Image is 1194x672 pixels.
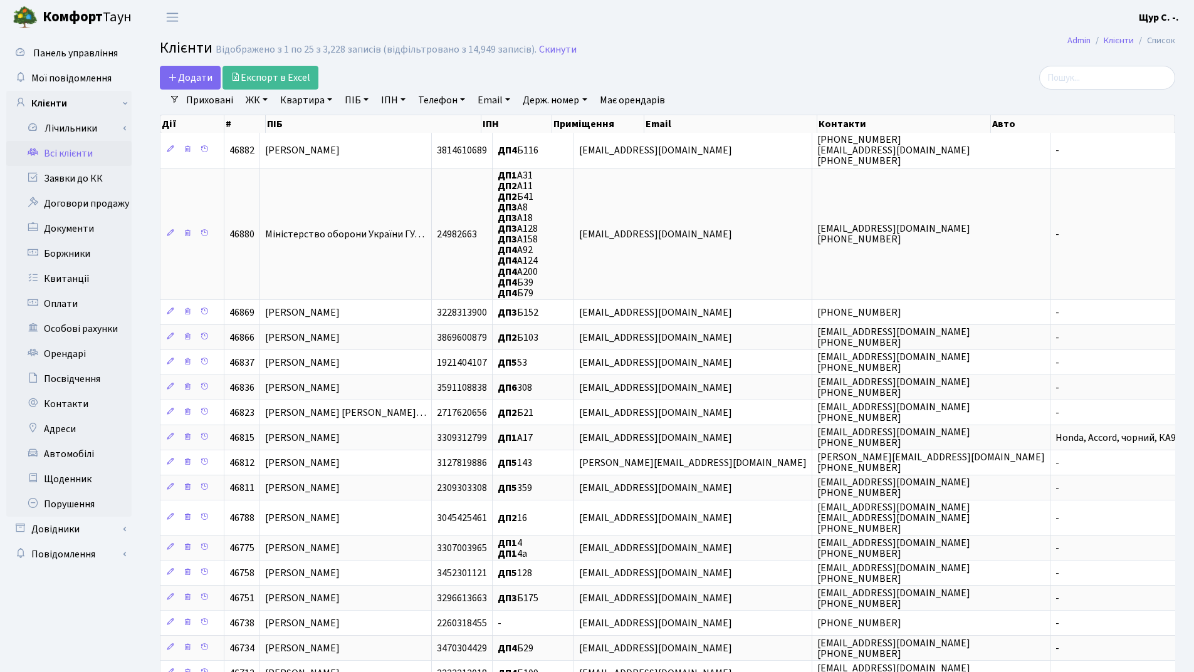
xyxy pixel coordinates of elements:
[498,481,532,495] span: 359
[1055,227,1059,241] span: -
[498,200,517,214] b: ДП3
[229,356,254,370] span: 46837
[817,325,970,349] span: [EMAIL_ADDRESS][DOMAIN_NAME] [PHONE_NUMBER]
[265,331,340,344] span: [PERSON_NAME]
[498,536,527,561] span: 4 4а
[31,71,112,85] span: Мої повідомлення
[160,115,224,133] th: Дії
[644,115,817,133] th: Email
[229,616,254,630] span: 46738
[43,7,103,27] b: Комфорт
[376,90,411,111] a: ІПН
[6,316,132,341] a: Особові рахунки
[160,37,212,59] span: Клієнти
[437,456,487,470] span: 3127819886
[1055,456,1059,470] span: -
[579,431,732,445] span: [EMAIL_ADDRESS][DOMAIN_NAME]
[437,143,487,157] span: 3814610689
[498,306,517,319] b: ДП3
[265,143,340,157] span: [PERSON_NAME]
[817,222,970,246] span: [EMAIL_ADDRESS][DOMAIN_NAME] [PHONE_NUMBER]
[498,331,538,344] span: Б103
[579,456,807,470] span: [PERSON_NAME][EMAIL_ADDRESS][DOMAIN_NAME]
[1055,406,1059,420] span: -
[498,641,533,655] span: Б29
[498,406,533,420] span: Б21
[265,481,340,495] span: [PERSON_NAME]
[43,7,132,28] span: Таун
[6,467,132,492] a: Щоденник
[157,7,188,28] button: Переключити навігацію
[579,481,732,495] span: [EMAIL_ADDRESS][DOMAIN_NAME]
[6,66,132,91] a: Мої повідомлення
[6,291,132,316] a: Оплати
[498,381,517,395] b: ДП6
[498,431,533,445] span: А17
[223,66,318,90] a: Експорт в Excel
[265,591,340,605] span: [PERSON_NAME]
[265,641,340,655] span: [PERSON_NAME]
[498,406,517,420] b: ДП2
[229,143,254,157] span: 46882
[817,115,990,133] th: Контакти
[817,616,901,630] span: [PHONE_NUMBER]
[498,356,517,370] b: ДП5
[498,168,538,300] span: А31 А11 Б41 А8 А18 А128 А158 А92 А124 А200 Б39 Б79
[579,306,732,319] span: [EMAIL_ADDRESS][DOMAIN_NAME]
[437,306,487,319] span: 3228313900
[265,541,340,555] span: [PERSON_NAME]
[437,541,487,555] span: 3307003965
[539,44,577,56] a: Скинути
[498,168,517,182] b: ДП1
[498,265,517,279] b: ДП4
[1055,381,1059,395] span: -
[1055,541,1059,555] span: -
[1055,356,1059,370] span: -
[481,115,552,133] th: ІПН
[518,90,592,111] a: Держ. номер
[6,216,132,241] a: Документи
[579,227,732,241] span: [EMAIL_ADDRESS][DOMAIN_NAME]
[498,566,517,580] b: ДП5
[229,406,254,420] span: 46823
[265,306,340,319] span: [PERSON_NAME]
[229,431,254,445] span: 46815
[265,566,340,580] span: [PERSON_NAME]
[6,492,132,517] a: Порушення
[6,41,132,66] a: Панель управління
[229,511,254,525] span: 46788
[340,90,374,111] a: ПІБ
[817,536,970,561] span: [EMAIL_ADDRESS][DOMAIN_NAME] [PHONE_NUMBER]
[498,547,517,561] b: ДП1
[229,481,254,495] span: 46811
[817,500,970,535] span: [EMAIL_ADDRESS][DOMAIN_NAME] [EMAIL_ADDRESS][DOMAIN_NAME] [PHONE_NUMBER]
[1104,34,1134,47] a: Клієнти
[817,350,970,375] span: [EMAIL_ADDRESS][DOMAIN_NAME] [PHONE_NUMBER]
[498,566,532,580] span: 128
[552,115,645,133] th: Приміщення
[266,115,481,133] th: ПІБ
[229,331,254,344] span: 46866
[6,141,132,166] a: Всі клієнти
[579,566,732,580] span: [EMAIL_ADDRESS][DOMAIN_NAME]
[817,400,970,425] span: [EMAIL_ADDRESS][DOMAIN_NAME] [PHONE_NUMBER]
[498,254,517,268] b: ДП4
[229,306,254,319] span: 46869
[817,375,970,400] span: [EMAIL_ADDRESS][DOMAIN_NAME] [PHONE_NUMBER]
[13,5,38,30] img: logo.png
[160,66,221,90] a: Додати
[817,636,970,661] span: [EMAIL_ADDRESS][DOMAIN_NAME] [PHONE_NUMBER]
[6,391,132,416] a: Контакти
[498,591,517,605] b: ДП3
[437,431,487,445] span: 3309312799
[579,641,732,655] span: [EMAIL_ADDRESS][DOMAIN_NAME]
[437,406,487,420] span: 2717620656
[181,90,238,111] a: Приховані
[437,356,487,370] span: 1921404107
[14,116,132,141] a: Лічильники
[33,46,118,60] span: Панель управління
[1055,591,1059,605] span: -
[595,90,670,111] a: Має орендарів
[437,331,487,344] span: 3869600879
[265,511,340,525] span: [PERSON_NAME]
